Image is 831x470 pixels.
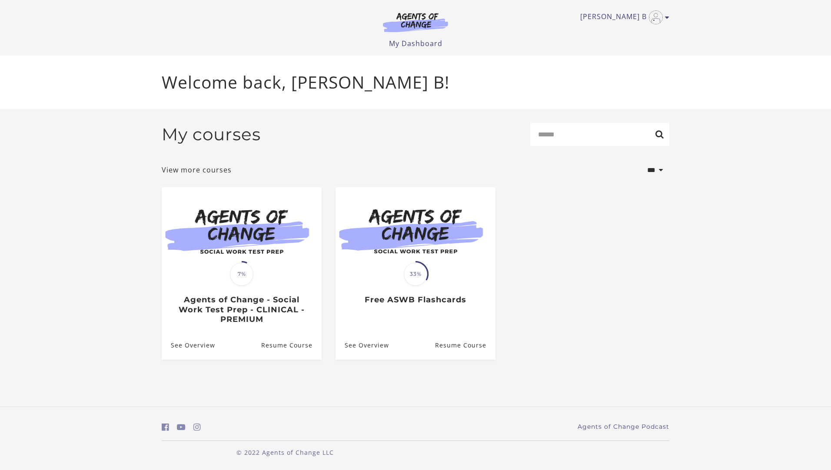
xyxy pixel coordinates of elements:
[193,423,201,431] i: https://www.instagram.com/agentsofchangeprep/ (Open in a new window)
[162,448,409,457] p: © 2022 Agents of Change LLC
[389,39,442,48] a: My Dashboard
[345,295,486,305] h3: Free ASWB Flashcards
[578,422,669,431] a: Agents of Change Podcast
[162,165,232,175] a: View more courses
[580,10,665,24] a: Toggle menu
[162,124,261,145] h2: My courses
[374,12,457,32] img: Agents of Change Logo
[162,331,215,359] a: Agents of Change - Social Work Test Prep - CLINICAL - PREMIUM: See Overview
[162,423,169,431] i: https://www.facebook.com/groups/aswbtestprep (Open in a new window)
[162,70,669,95] p: Welcome back, [PERSON_NAME] B!
[261,331,322,359] a: Agents of Change - Social Work Test Prep - CLINICAL - PREMIUM: Resume Course
[193,421,201,434] a: https://www.instagram.com/agentsofchangeprep/ (Open in a new window)
[435,331,495,359] a: Free ASWB Flashcards: Resume Course
[162,421,169,434] a: https://www.facebook.com/groups/aswbtestprep (Open in a new window)
[230,262,253,286] span: 7%
[171,295,312,324] h3: Agents of Change - Social Work Test Prep - CLINICAL - PREMIUM
[177,423,186,431] i: https://www.youtube.com/c/AgentsofChangeTestPrepbyMeaganMitchell (Open in a new window)
[177,421,186,434] a: https://www.youtube.com/c/AgentsofChangeTestPrepbyMeaganMitchell (Open in a new window)
[336,331,389,359] a: Free ASWB Flashcards: See Overview
[404,262,427,286] span: 33%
